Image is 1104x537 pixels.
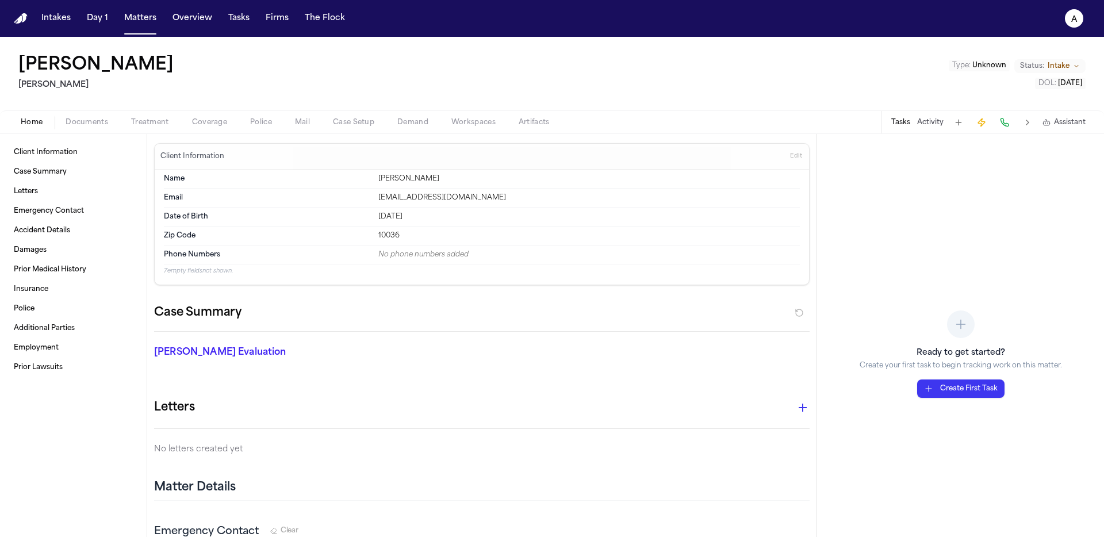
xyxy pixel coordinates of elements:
[164,174,371,183] dt: Name
[790,152,802,160] span: Edit
[261,8,293,29] button: Firms
[378,250,800,259] div: No phone numbers added
[18,55,174,76] h1: [PERSON_NAME]
[164,267,800,275] p: 7 empty fields not shown.
[9,221,137,240] a: Accident Details
[14,13,28,24] a: Home
[131,118,169,127] span: Treatment
[9,241,137,259] a: Damages
[164,250,220,259] span: Phone Numbers
[21,118,43,127] span: Home
[1038,80,1056,87] span: DOL :
[154,443,810,457] p: No letters created yet
[82,8,113,29] button: Day 1
[154,346,363,359] p: [PERSON_NAME] Evaluation
[973,114,990,131] button: Create Immediate Task
[1020,62,1044,71] span: Status:
[18,55,174,76] button: Edit matter name
[9,202,137,220] a: Emergency Contact
[66,118,108,127] span: Documents
[996,114,1013,131] button: Make a Call
[154,304,241,322] h2: Case Summary
[120,8,161,29] button: Matters
[917,379,1005,398] button: Create First Task
[952,62,971,69] span: Type :
[9,280,137,298] a: Insurance
[9,260,137,279] a: Prior Medical History
[9,143,137,162] a: Client Information
[1042,118,1086,127] button: Assistant
[9,163,137,181] a: Case Summary
[519,118,550,127] span: Artifacts
[154,480,236,496] h2: Matter Details
[1054,118,1086,127] span: Assistant
[378,231,800,240] div: 10036
[37,8,75,29] button: Intakes
[224,8,254,29] button: Tasks
[378,193,800,202] div: [EMAIL_ADDRESS][DOMAIN_NAME]
[860,347,1062,359] h3: Ready to get started?
[295,118,310,127] span: Mail
[168,8,217,29] button: Overview
[9,300,137,318] a: Police
[250,118,272,127] span: Police
[891,118,910,127] button: Tasks
[1048,62,1069,71] span: Intake
[378,174,800,183] div: [PERSON_NAME]
[9,339,137,357] a: Employment
[9,319,137,337] a: Additional Parties
[18,78,178,92] h2: [PERSON_NAME]
[378,212,800,221] div: [DATE]
[192,118,227,127] span: Coverage
[281,526,298,535] span: Clear
[164,212,371,221] dt: Date of Birth
[270,526,298,535] button: Clear Emergency Contact
[9,182,137,201] a: Letters
[949,60,1010,71] button: Edit Type: Unknown
[158,152,227,161] h3: Client Information
[1014,59,1086,73] button: Change status from Intake
[1058,80,1082,87] span: [DATE]
[164,193,371,202] dt: Email
[14,13,28,24] img: Finch Logo
[451,118,496,127] span: Workspaces
[1035,78,1086,89] button: Edit DOL: 1999-09-10
[9,358,137,377] a: Prior Lawsuits
[397,118,428,127] span: Demand
[154,398,195,417] h1: Letters
[300,8,350,29] button: The Flock
[333,118,374,127] span: Case Setup
[972,62,1006,69] span: Unknown
[860,361,1062,370] p: Create your first task to begin tracking work on this matter.
[917,118,944,127] button: Activity
[950,114,967,131] button: Add Task
[164,231,371,240] dt: Zip Code
[787,147,806,166] button: Edit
